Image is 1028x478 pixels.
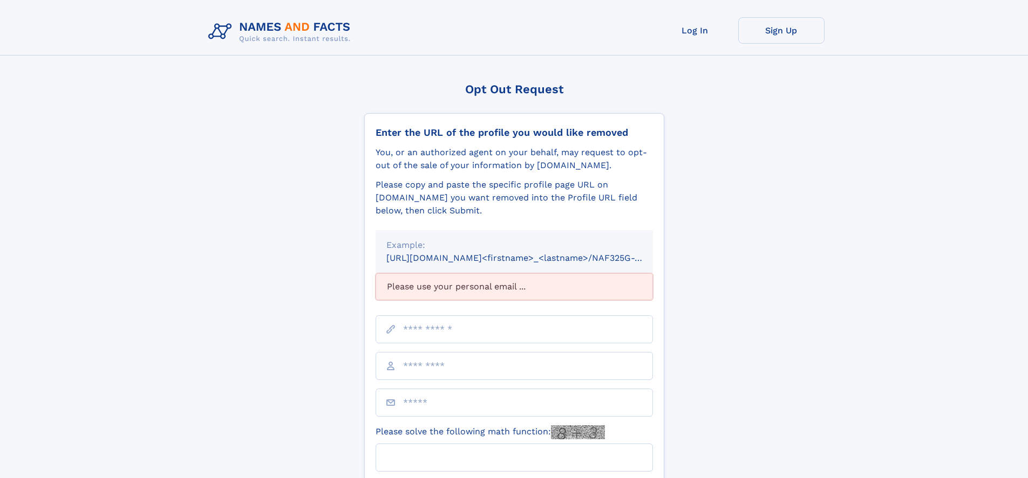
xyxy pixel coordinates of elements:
div: Opt Out Request [364,82,664,96]
div: Please copy and paste the specific profile page URL on [DOMAIN_NAME] you want removed into the Pr... [376,178,653,217]
img: Logo Names and Facts [204,17,359,46]
label: Please solve the following math function: [376,425,605,439]
div: Enter the URL of the profile you would like removed [376,127,653,138]
small: [URL][DOMAIN_NAME]<firstname>_<lastname>/NAF325G-xxxxxxxx [386,253,673,263]
a: Sign Up [738,17,825,44]
div: Please use your personal email ... [376,273,653,300]
div: You, or an authorized agent on your behalf, may request to opt-out of the sale of your informatio... [376,146,653,172]
a: Log In [652,17,738,44]
div: Example: [386,239,642,252]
